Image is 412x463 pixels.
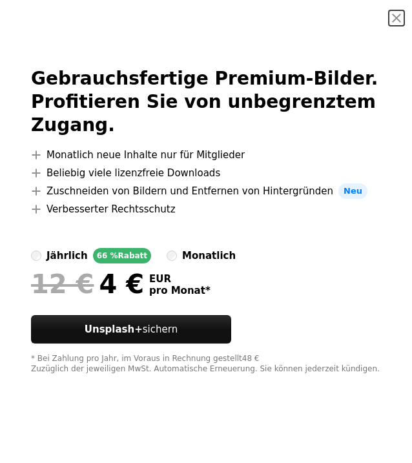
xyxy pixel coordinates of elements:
[182,248,236,263] div: monatlich
[149,273,211,285] span: EUR
[93,248,151,263] div: 66 % Rabatt
[31,269,94,300] span: 12 €
[31,183,381,199] li: Zuschneiden von Bildern und Entfernen von Hintergründen
[338,183,367,199] span: Neu
[31,201,381,217] li: Verbesserter Rechtsschutz
[149,285,211,296] span: pro Monat *
[85,324,143,335] strong: Unsplash+
[31,315,231,344] button: Unsplash+sichern
[31,354,381,375] div: * Bei Zahlung pro Jahr, im Voraus in Rechnung gestellt 48 € Zuzüglich der jeweiligen MwSt. Automa...
[46,248,88,263] div: jährlich
[167,251,177,261] input: monatlich
[31,251,41,261] input: jährlich66 %Rabatt
[31,147,381,163] li: Monatlich neue Inhalte nur für Mitglieder
[31,269,144,300] div: 4 €
[31,165,381,181] li: Beliebig viele lizenzfreie Downloads
[31,67,381,137] h2: Gebrauchsfertige Premium-Bilder. Profitieren Sie von unbegrenztem Zugang.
